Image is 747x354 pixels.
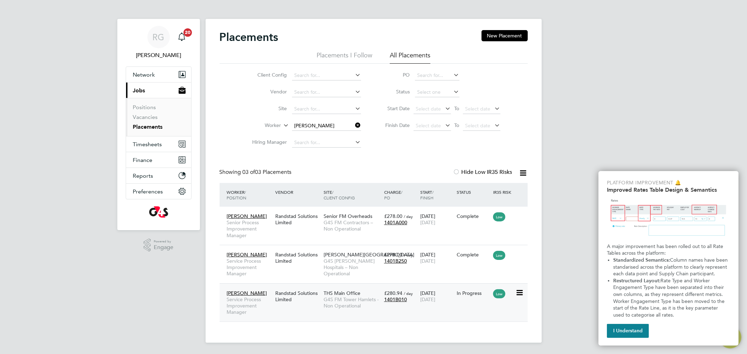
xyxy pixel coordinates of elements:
[220,30,278,44] h2: Placements
[247,72,287,78] label: Client Config
[379,72,410,78] label: PO
[133,123,163,130] a: Placements
[324,213,372,219] span: Senior FM Overheads
[607,324,649,338] button: I Understand
[382,186,419,204] div: Charge
[390,51,430,64] li: All Placements
[324,296,381,309] span: G4S FM Tower Hamlets - Non Operational
[404,214,413,219] span: / day
[457,252,490,258] div: Complete
[420,219,435,226] span: [DATE]
[154,239,173,245] span: Powered by
[415,71,459,80] input: Search for...
[324,258,381,277] span: G4S [PERSON_NAME] Hospitals – Non Operational
[599,171,739,346] div: Improved Rate Table Semantics
[491,186,516,198] div: IR35 Risk
[419,286,455,306] div: [DATE]
[324,219,381,232] span: G4S FM Contractors – Non Operational
[613,278,726,318] span: Rate Type and Worker Engagement Type have been separated into their own columns, as they represen...
[227,189,247,200] span: / Position
[384,189,402,200] span: / PO
[274,286,322,306] div: Randstad Solutions Limited
[452,104,462,113] span: To
[416,122,441,129] span: Select date
[227,296,272,316] span: Service Process Improvement Manager
[384,219,407,226] span: 1401A000
[247,88,287,95] label: Vendor
[274,210,322,229] div: Randstad Solutions Limited
[322,186,382,204] div: Site
[292,138,361,148] input: Search for...
[415,87,459,97] input: Select one
[465,106,491,112] span: Select date
[613,257,729,277] span: Column names have been standarised across the platform to clearly represent each data point and S...
[227,252,267,258] span: [PERSON_NAME]
[384,213,402,219] span: £278.00
[243,169,292,176] span: 03 Placements
[420,258,435,264] span: [DATE]
[379,105,410,112] label: Start Date
[607,243,730,257] p: A major improvement has been rolled out to all Rate Tables across the platform:
[117,19,200,230] nav: Main navigation
[292,71,361,80] input: Search for...
[292,121,361,131] input: Search for...
[247,139,287,145] label: Hiring Manager
[404,252,413,257] span: / day
[247,105,287,112] label: Site
[493,289,505,298] span: Low
[292,87,361,97] input: Search for...
[227,290,267,296] span: [PERSON_NAME]
[607,186,730,193] h2: Improved Rates Table Design & Semantics
[419,248,455,268] div: [DATE]
[419,186,455,204] div: Start
[241,122,281,129] label: Worker
[184,28,192,37] span: 20
[607,196,730,240] img: Updated Rates Table Design & Semantics
[324,189,355,200] span: / Client Config
[404,291,413,296] span: / day
[317,51,372,64] li: Placements I Follow
[384,290,402,296] span: £280.94
[452,121,462,130] span: To
[149,206,168,218] img: g4s-logo-retina.png
[292,104,361,114] input: Search for...
[416,106,441,112] span: Select date
[457,213,490,219] div: Complete
[225,186,274,204] div: Worker
[324,252,414,258] span: [PERSON_NAME][GEOGRAPHIC_DATA]
[465,122,491,129] span: Select date
[133,172,153,179] span: Reports
[133,71,155,78] span: Network
[133,157,153,163] span: Finance
[453,169,512,176] label: Hide Low IR35 Risks
[227,219,272,239] span: Senior Process Improvement Manager
[126,51,192,59] span: Rachel Graham
[133,87,145,94] span: Jobs
[493,251,505,260] span: Low
[419,210,455,229] div: [DATE]
[133,141,162,148] span: Timesheets
[420,296,435,303] span: [DATE]
[133,104,156,111] a: Positions
[482,30,528,41] button: New Placement
[384,252,402,258] span: £278.00
[227,213,267,219] span: [PERSON_NAME]
[243,169,255,176] span: 03 of
[420,189,434,200] span: / Finish
[126,206,192,218] a: Go to home page
[324,290,360,296] span: THS Main Office
[133,188,163,195] span: Preferences
[153,33,165,42] span: RG
[227,258,272,277] span: Service Process Improvement Manager
[274,186,322,198] div: Vendor
[493,212,505,221] span: Low
[379,88,410,95] label: Status
[384,258,407,264] span: 1401B250
[613,257,670,263] strong: Standardized Semantics:
[126,26,192,59] a: Go to account details
[607,179,730,186] p: Platform Improvement 🔔
[455,186,491,198] div: Status
[274,248,322,268] div: Randstad Solutions Limited
[457,290,490,296] div: In Progress
[220,169,293,176] div: Showing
